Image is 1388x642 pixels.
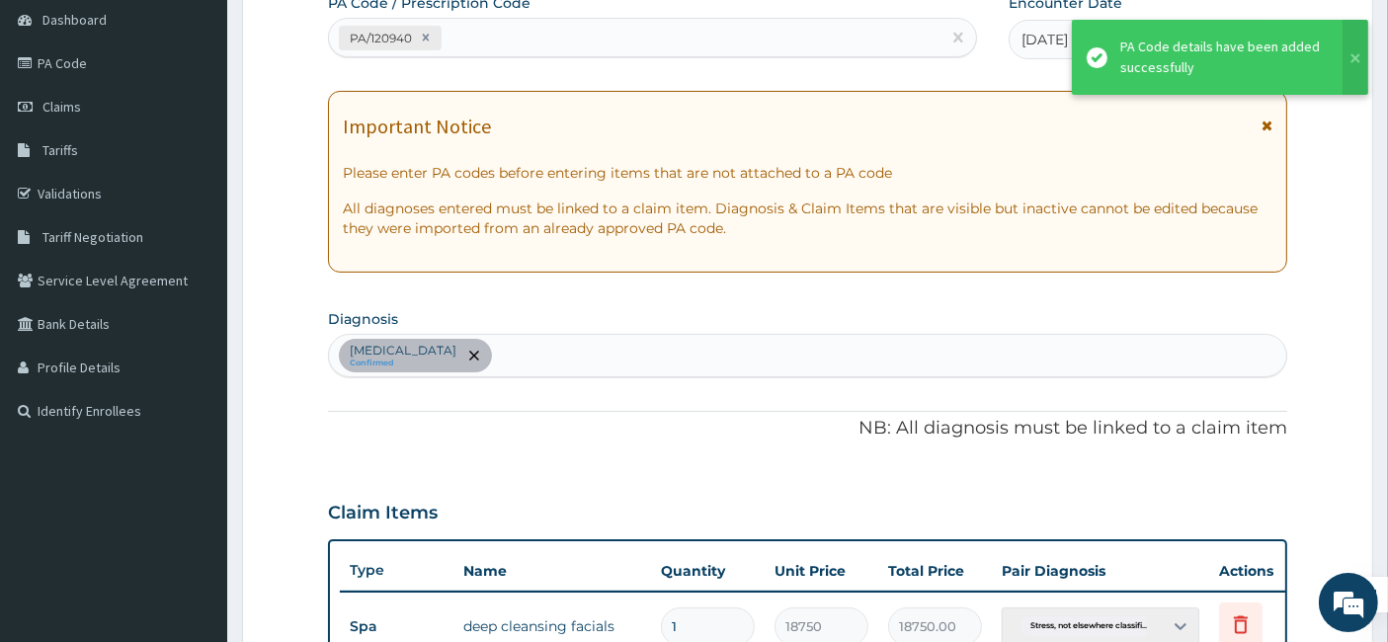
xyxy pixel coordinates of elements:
[37,99,80,148] img: d_794563401_company_1708531726252_794563401
[103,111,332,136] div: Chat with us now
[1209,551,1308,591] th: Actions
[324,10,371,57] div: Minimize live chat window
[765,551,878,591] th: Unit Price
[344,27,415,49] div: PA/120940
[651,551,765,591] th: Quantity
[1021,30,1068,49] span: [DATE]
[115,195,273,394] span: We're online!
[328,416,1288,441] p: NB: All diagnosis must be linked to a claim item
[42,98,81,116] span: Claims
[10,431,376,500] textarea: Type your message and hit 'Enter'
[42,228,143,246] span: Tariff Negotiation
[343,199,1273,238] p: All diagnoses entered must be linked to a claim item. Diagnosis & Claim Items that are visible bu...
[328,503,438,524] h3: Claim Items
[42,11,107,29] span: Dashboard
[42,141,78,159] span: Tariffs
[453,551,651,591] th: Name
[1120,37,1324,78] div: PA Code details have been added successfully
[878,551,992,591] th: Total Price
[340,552,453,589] th: Type
[328,309,398,329] label: Diagnosis
[992,551,1209,591] th: Pair Diagnosis
[343,116,491,137] h1: Important Notice
[343,163,1273,183] p: Please enter PA codes before entering items that are not attached to a PA code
